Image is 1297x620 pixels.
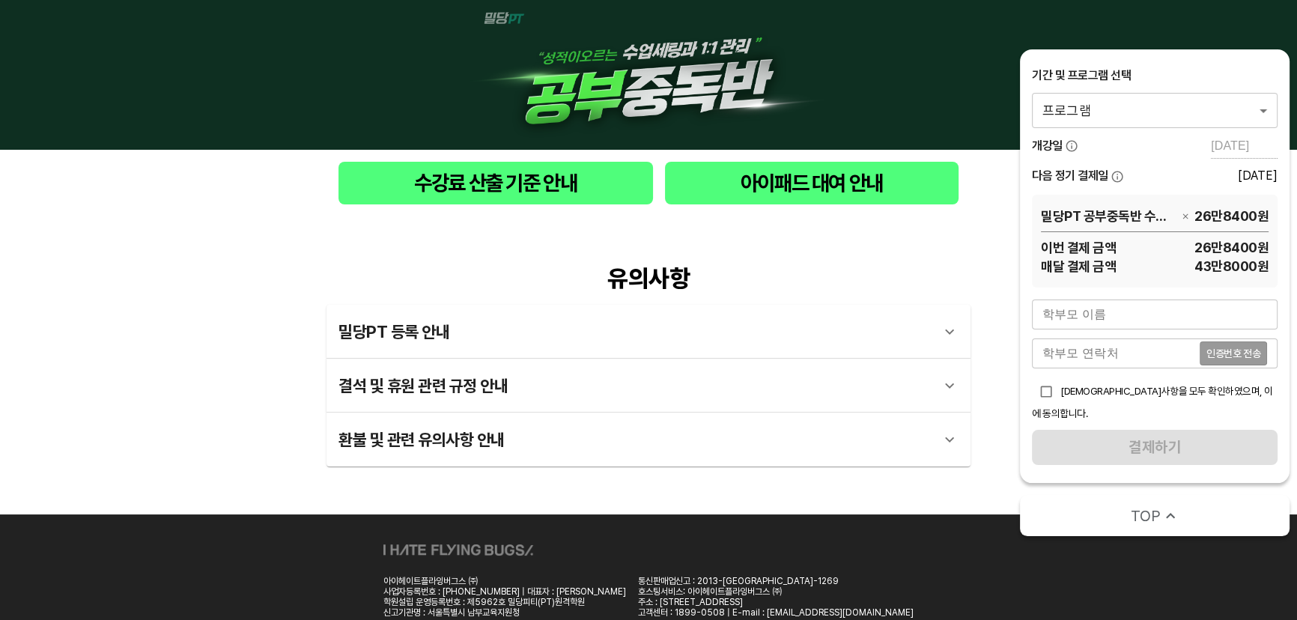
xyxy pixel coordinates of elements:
div: 프로그램 [1032,93,1278,127]
span: [DEMOGRAPHIC_DATA]사항을 모두 확인하였으며, 이에 동의합니다. [1032,385,1273,419]
input: 학부모 이름을 입력해주세요 [1032,300,1278,329]
div: 밀당PT 등록 안내 [326,305,971,359]
input: 학부모 연락처를 입력해주세요 [1032,338,1200,368]
div: 밀당PT 등록 안내 [338,314,932,350]
span: 매달 결제 금액 [1041,257,1116,276]
div: 아이헤이트플라잉버그스 ㈜ [383,576,626,586]
span: 26만8400 원 [1116,238,1269,257]
div: 사업자등록번호 : [PHONE_NUMBER] | 대표자 : [PERSON_NAME] [383,586,626,597]
span: 43만8000 원 [1116,257,1269,276]
span: 26만8400 원 [1194,207,1269,225]
img: ihateflyingbugs [383,544,533,556]
span: 이번 결제 금액 [1041,238,1116,257]
img: 1 [469,12,828,138]
span: 다음 정기 결제일 [1032,168,1108,184]
div: 결석 및 휴원 관련 규정 안내 [326,359,971,413]
div: [DATE] [1238,168,1278,183]
div: 유의사항 [326,264,971,293]
div: 결석 및 휴원 관련 규정 안내 [338,368,932,404]
div: 통신판매업신고 : 2013-[GEOGRAPHIC_DATA]-1269 [638,576,914,586]
span: 수강료 산출 기준 안내 [350,168,641,198]
button: 아이패드 대여 안내 [665,162,959,204]
span: TOP [1130,505,1161,526]
div: 주소 : [STREET_ADDRESS] [638,597,914,607]
button: 수강료 산출 기준 안내 [338,162,653,204]
div: 신고기관명 : 서울특별시 남부교육지원청 [383,607,626,618]
div: 환불 및 관련 유의사항 안내 [326,413,971,466]
div: 호스팅서비스: 아이헤이트플라잉버그스 ㈜ [638,586,914,597]
div: 기간 및 프로그램 선택 [1032,67,1278,84]
div: 학원설립 운영등록번호 : 제5962호 밀당피티(PT)원격학원 [383,597,626,607]
div: 고객센터 : 1899-0508 | E-mail : [EMAIL_ADDRESS][DOMAIN_NAME] [638,607,914,618]
span: 개강일 [1032,138,1063,154]
span: 밀당PT 공부중독반 수학 중등_9시간 [1041,207,1176,225]
div: 환불 및 관련 유의사항 안내 [338,422,932,458]
span: 아이패드 대여 안내 [677,168,947,198]
button: TOP [1020,495,1290,536]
